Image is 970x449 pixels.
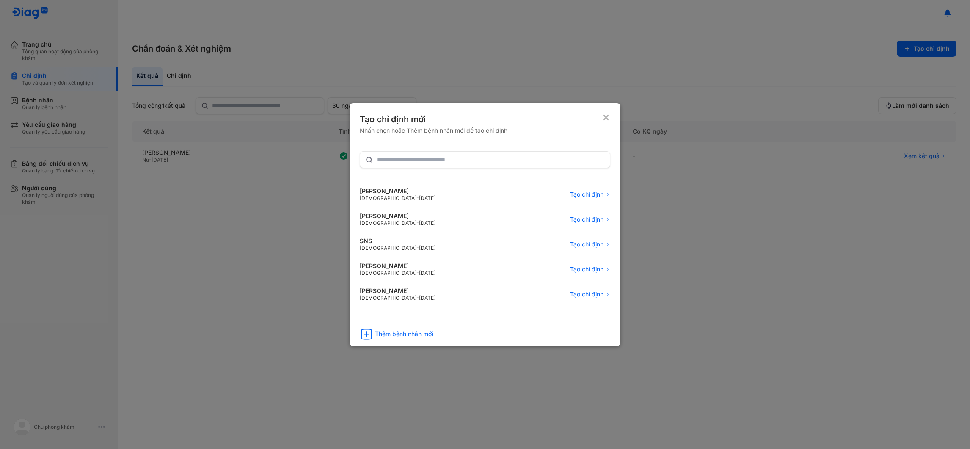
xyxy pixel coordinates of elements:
span: Tạo chỉ định [570,216,603,223]
span: [DATE] [419,295,435,301]
span: [DEMOGRAPHIC_DATA] [360,195,416,201]
span: - [416,270,419,276]
span: [DEMOGRAPHIC_DATA] [360,245,416,251]
span: [DEMOGRAPHIC_DATA] [360,295,416,301]
span: Tạo chỉ định [570,290,603,298]
span: [DATE] [419,195,435,201]
span: [DEMOGRAPHIC_DATA] [360,220,416,226]
span: Tạo chỉ định [570,266,603,273]
div: Nhấn chọn hoặc Thêm bệnh nhân mới để tạo chỉ định [360,127,507,134]
div: [PERSON_NAME] [360,212,435,220]
div: [PERSON_NAME] [360,287,435,295]
span: [DATE] [419,270,435,276]
span: - [416,220,419,226]
span: [DATE] [419,245,435,251]
span: Tạo chỉ định [570,241,603,248]
div: SNS [360,237,435,245]
span: - [416,195,419,201]
div: [PERSON_NAME] [360,187,435,195]
span: - [416,245,419,251]
div: Thêm bệnh nhân mới [375,330,433,338]
div: Tạo chỉ định mới [360,113,507,125]
span: Tạo chỉ định [570,191,603,198]
div: [PERSON_NAME] [360,262,435,270]
span: [DEMOGRAPHIC_DATA] [360,270,416,276]
span: [DATE] [419,220,435,226]
span: - [416,295,419,301]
